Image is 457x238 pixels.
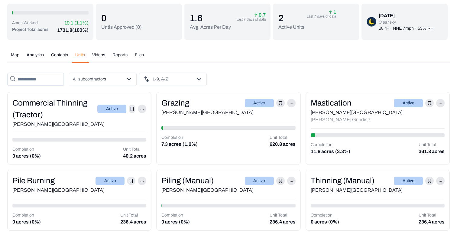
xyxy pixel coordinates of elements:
[394,177,423,185] div: Active
[161,218,178,226] p: 0 acres
[311,187,445,194] div: [PERSON_NAME][GEOGRAPHIC_DATA]
[419,212,445,218] p: Unit Total
[179,218,190,226] p: (0%)
[89,52,109,63] button: Videos
[123,146,146,152] p: Unit Total
[329,10,332,14] img: arrow
[307,14,336,19] p: Last 7 days of data
[12,218,29,226] p: 0 acres
[278,13,304,24] p: 2
[311,212,339,218] p: Completion
[64,19,73,27] p: 19.1
[30,218,41,226] p: (0%)
[367,17,376,27] img: clear-sky-night-D7zLJEpc.png
[7,52,23,63] button: Map
[394,99,423,107] div: Active
[138,177,146,185] p: ...
[73,76,106,82] p: All subcontractors
[419,142,445,148] p: Unit Total
[101,13,142,24] p: 0
[57,27,89,34] p: 1731.8 (100%)
[254,13,258,17] img: arrow
[236,17,266,22] p: Last 7 days of data
[123,152,146,160] p: 40.2 acres
[254,13,266,17] p: 0.7
[161,141,181,148] p: 7.3 acres
[311,116,445,123] div: [PERSON_NAME] Grinding
[190,24,231,31] p: Avg. Acres Per Day
[415,25,416,31] p: ·
[418,25,433,31] p: 53% RH
[12,152,29,160] p: 0 acres
[72,52,89,63] button: Units
[390,25,392,31] p: ·
[161,212,190,218] p: Completion
[311,148,334,155] p: 11.8 acres
[245,99,274,107] div: Active
[183,141,198,148] p: (1.2%)
[379,25,389,31] p: 68 °F
[311,142,350,148] p: Completion
[335,148,350,155] p: (3.3%)
[109,52,131,63] button: Reports
[12,121,146,128] div: [PERSON_NAME][GEOGRAPHIC_DATA]
[287,99,296,107] p: ...
[96,177,125,185] div: Active
[12,97,97,121] div: Commercial Thinning (Tractor)
[161,97,189,109] div: Grazing
[379,19,433,25] p: Clear sky
[328,218,339,226] p: (0%)
[12,27,49,34] p: Project Total acres
[287,177,296,185] p: ...
[419,218,445,226] p: 236.4 acres
[270,218,296,226] p: 236.4 acres
[190,13,231,24] p: 1.6
[138,105,146,113] p: ...
[12,20,38,26] p: Acres Worked
[153,76,168,82] p: 1-9, A-Z
[69,73,137,86] button: All subcontractors
[278,24,304,31] p: Active Units
[101,24,142,31] p: Untis Approved ( 0 )
[120,212,146,218] p: Unit Total
[329,10,336,14] p: 1
[436,177,445,185] p: ...
[311,175,374,187] div: Thinning (Manual)
[97,105,126,113] div: Active
[12,146,41,152] p: Completion
[419,148,445,155] p: 361.8 acres
[270,141,296,148] p: 620.8 acres
[393,25,414,31] p: NNE 7mph
[139,73,207,86] button: 1-9, A-Z
[270,135,296,141] p: Unit Total
[379,12,433,19] div: [DATE]
[30,152,41,160] p: (0%)
[12,212,41,218] p: Completion
[161,135,198,141] p: Completion
[270,212,296,218] p: Unit Total
[131,52,147,63] button: Files
[47,52,72,63] button: Contacts
[436,99,445,107] p: ...
[311,97,352,109] div: Mastication
[161,175,214,187] div: Piling (Manual)
[12,187,146,194] div: [PERSON_NAME][GEOGRAPHIC_DATA]
[12,175,55,187] div: Pile Burning
[311,109,445,116] div: [PERSON_NAME][GEOGRAPHIC_DATA]
[161,187,295,194] div: [PERSON_NAME][GEOGRAPHIC_DATA]
[245,177,274,185] div: Active
[23,52,47,63] button: Analytics
[311,218,327,226] p: 0 acres
[161,109,295,116] div: [PERSON_NAME][GEOGRAPHIC_DATA]
[74,19,89,27] p: (1.1%)
[120,218,146,226] p: 236.4 acres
